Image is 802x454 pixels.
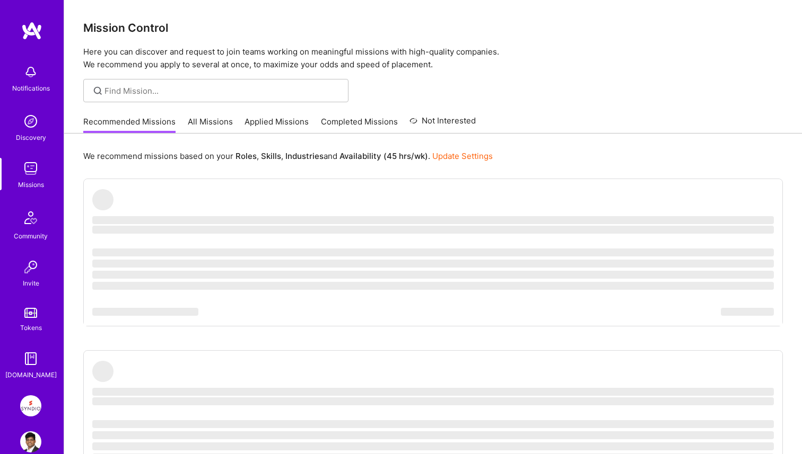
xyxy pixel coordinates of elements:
a: Syndio: Transformation Engine Modernization [18,395,44,416]
b: Roles [236,151,257,161]
a: User Avatar [18,431,44,452]
a: Applied Missions [245,116,309,133]
a: Not Interested [409,114,476,133]
img: guide book [20,348,41,369]
img: discovery [20,111,41,132]
b: Skills [261,151,281,161]
img: Community [18,205,43,230]
a: Recommended Missions [83,116,176,133]
div: Discovery [16,132,46,143]
p: Here you can discover and request to join teams working on meaningful missions with high-quality ... [83,46,783,71]
img: logo [21,21,42,40]
div: Notifications [12,83,50,94]
h3: Mission Control [83,21,783,34]
div: [DOMAIN_NAME] [5,369,57,380]
a: Update Settings [432,151,493,161]
a: All Missions [188,116,233,133]
div: Tokens [20,322,42,333]
img: Syndio: Transformation Engine Modernization [20,395,41,416]
div: Invite [23,278,39,289]
div: Community [14,230,48,242]
img: Invite [20,256,41,278]
input: Find Mission... [104,85,341,96]
img: teamwork [20,158,41,179]
a: Completed Missions [321,116,398,133]
b: Availability (45 hrs/wk) [339,151,428,161]
img: User Avatar [20,431,41,452]
img: bell [20,61,41,83]
b: Industries [285,151,324,161]
div: Missions [18,179,44,190]
img: tokens [24,308,37,318]
p: We recommend missions based on your , , and . [83,150,493,162]
i: icon SearchGrey [92,85,104,97]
